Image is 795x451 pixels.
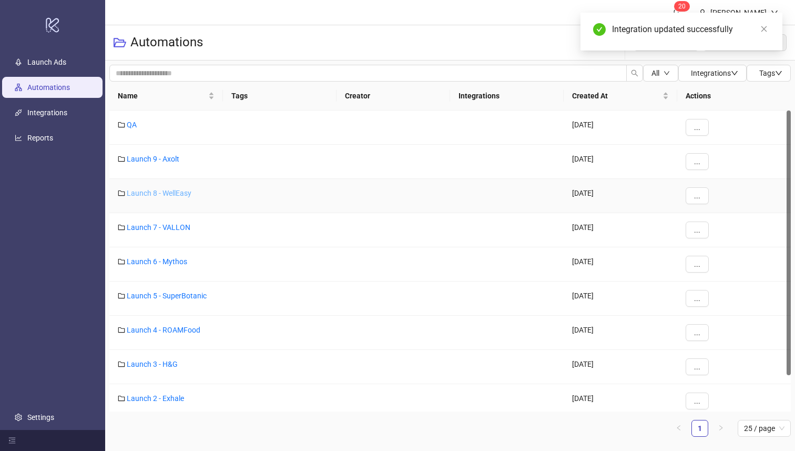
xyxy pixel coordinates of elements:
[612,23,770,36] div: Integration updated successfully
[771,9,778,16] span: down
[694,226,700,234] span: ...
[694,328,700,337] span: ...
[670,420,687,437] li: Previous Page
[127,292,207,300] a: Launch 5 - SuperBotanic
[699,9,706,16] span: user
[760,25,768,33] span: close
[643,65,678,82] button: Alldown
[337,82,450,111] th: Creator
[738,420,791,437] div: Page Size
[27,84,70,92] a: Automations
[674,1,690,12] sup: 20
[127,360,178,368] a: Launch 3 - H&G
[564,316,677,350] div: [DATE]
[127,121,137,129] a: QA
[694,260,700,268] span: ...
[686,256,709,273] button: ...
[564,384,677,418] div: [DATE]
[118,326,125,334] span: folder
[127,326,200,334] a: Launch 4 - ROAMFood
[118,90,206,102] span: Name
[694,123,700,132] span: ...
[651,69,659,77] span: All
[712,420,729,437] li: Next Page
[678,3,682,10] span: 2
[694,363,700,371] span: ...
[677,82,791,111] th: Actions
[686,358,709,375] button: ...
[686,187,709,204] button: ...
[686,222,709,238] button: ...
[127,189,191,197] a: Launch 8 - WellEasy
[678,65,747,82] button: Integrationsdown
[27,134,53,143] a: Reports
[712,420,729,437] button: right
[694,294,700,303] span: ...
[118,258,125,265] span: folder
[686,324,709,341] button: ...
[118,155,125,163] span: folder
[450,82,564,111] th: Integrations
[694,157,700,166] span: ...
[127,394,184,403] a: Launch 2 - Exhale
[694,192,700,200] span: ...
[118,395,125,402] span: folder
[127,257,187,266] a: Launch 6 - Mythos
[686,393,709,409] button: ...
[127,155,179,163] a: Launch 9 - Axolt
[670,420,687,437] button: left
[664,70,670,76] span: down
[758,23,770,35] a: Close
[118,224,125,231] span: folder
[564,145,677,179] div: [DATE]
[631,69,638,77] span: search
[686,290,709,307] button: ...
[118,360,125,368] span: folder
[564,350,677,384] div: [DATE]
[706,7,771,18] div: [PERSON_NAME]
[759,69,782,77] span: Tags
[691,69,738,77] span: Integrations
[27,109,67,117] a: Integrations
[118,121,125,128] span: folder
[731,69,738,77] span: down
[564,111,677,145] div: [DATE]
[572,90,660,102] span: Created At
[564,179,677,213] div: [DATE]
[127,223,190,232] a: Launch 7 - VALLON
[672,8,680,16] span: bell
[691,420,708,437] li: 1
[27,58,66,67] a: Launch Ads
[564,213,677,247] div: [DATE]
[686,153,709,170] button: ...
[744,420,784,436] span: 25 / page
[775,69,782,77] span: down
[564,82,677,111] th: Created At
[686,119,709,136] button: ...
[8,437,16,444] span: menu-fold
[593,23,606,36] span: check-circle
[747,65,791,82] button: Tagsdown
[718,425,724,431] span: right
[564,247,677,282] div: [DATE]
[118,189,125,197] span: folder
[223,82,337,111] th: Tags
[27,413,54,422] a: Settings
[130,34,203,51] h3: Automations
[109,82,223,111] th: Name
[118,292,125,299] span: folder
[676,425,682,431] span: left
[564,282,677,316] div: [DATE]
[692,420,708,436] a: 1
[682,3,686,10] span: 0
[694,397,700,405] span: ...
[114,36,126,49] span: folder-open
